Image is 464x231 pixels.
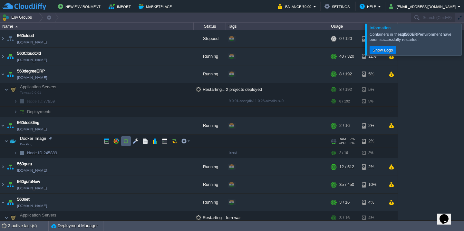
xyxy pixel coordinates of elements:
[339,65,352,83] div: 8 / 192
[194,48,226,65] div: Running
[339,30,352,47] div: 0 / 120
[362,158,383,176] div: 2%
[1,23,193,30] div: Name
[26,150,58,156] span: 245889
[17,57,47,63] a: [DOMAIN_NAME]
[5,83,8,96] img: AMDAwAAAACH5BAEAAAAALAAAAAABAAEAAAICRAEAOw==
[194,194,226,211] div: Running
[27,150,43,155] span: Node ID:
[339,137,346,141] span: RAM
[362,30,383,47] div: 3%
[339,176,354,193] div: 35 / 450
[194,65,226,83] div: Running
[0,48,5,65] img: AMDAwAAAACH5BAEAAAAALAAAAAABAAEAAAICRAEAOw==
[17,96,26,106] img: AMDAwAAAACH5BAEAAAAALAAAAAABAAEAAAICRAEAOw==
[15,26,18,27] img: AMDAwAAAACH5BAEAAAAALAAAAAABAAEAAAICRAEAOw==
[17,203,47,209] a: [DOMAIN_NAME]
[9,83,18,96] img: AMDAwAAAACH5BAEAAAAALAAAAAABAAEAAAICRAEAOw==
[14,107,17,117] img: AMDAwAAAACH5BAEAAAAALAAAAAABAAEAAAICRAEAOw==
[229,99,284,103] span: 9.0.91-openjdk-11.0.23-almalinux-9
[20,142,33,146] span: Duckling
[339,96,350,106] div: 8 / 192
[437,205,458,225] iframe: chat widget
[0,30,5,47] img: AMDAwAAAACH5BAEAAAAALAAAAAABAAEAAAICRAEAOw==
[339,148,348,158] div: 2 / 16
[19,213,57,217] a: Application ServersTomcat 9.0.106
[17,107,26,117] img: AMDAwAAAACH5BAEAAAAALAAAAAABAAEAAAICRAEAOw==
[14,148,17,158] img: AMDAwAAAACH5BAEAAAAALAAAAAABAAEAAAICRAEAOw==
[362,117,383,134] div: 2%
[329,23,397,30] div: Usage
[17,167,47,174] a: [DOMAIN_NAME]
[58,3,102,10] button: New Environment
[17,161,32,167] a: 560guru
[6,117,15,134] img: AMDAwAAAACH5BAEAAAAALAAAAAABAAEAAAICRAEAOw==
[6,158,15,176] img: AMDAwAAAACH5BAEAAAAALAAAAAABAAEAAAICRAEAOw==
[389,3,458,10] button: [EMAIL_ADDRESS][DOMAIN_NAME]
[9,211,18,224] img: AMDAwAAAACH5BAEAAAAALAAAAAABAAEAAAICRAEAOw==
[362,65,383,83] div: 5%
[51,223,98,229] button: Deployment Manager
[226,211,329,224] div: fcm.war
[362,176,383,193] div: 10%
[19,84,57,89] a: Application ServersTomcat 9.0.91
[6,176,15,193] img: AMDAwAAAACH5BAEAAAAALAAAAAABAAEAAAICRAEAOw==
[348,137,355,141] span: 7%
[196,87,226,92] span: Restarting...
[17,33,34,39] span: 560cloud
[194,176,226,193] div: Running
[0,176,5,193] img: AMDAwAAAACH5BAEAAAAALAAAAAABAAEAAAICRAEAOw==
[339,48,354,65] div: 40 / 320
[17,120,39,126] a: 560dockling
[17,39,47,45] a: [DOMAIN_NAME]
[226,23,329,30] div: Tags
[324,3,352,10] button: Settings
[14,96,17,106] img: AMDAwAAAACH5BAEAAAAALAAAAAABAAEAAAICRAEAOw==
[19,84,57,90] span: Application Servers
[194,117,226,134] div: Running
[2,3,46,11] img: CloudJiffy
[26,150,58,156] a: Node ID:245889
[9,135,18,148] img: AMDAwAAAACH5BAEAAAAALAAAAAABAAEAAAICRAEAOw==
[0,65,5,83] img: AMDAwAAAACH5BAEAAAAALAAAAAABAAEAAAICRAEAOw==
[8,221,48,231] div: 3 active task(s)
[19,136,47,141] a: Docker ImageDuckling
[6,194,15,211] img: AMDAwAAAACH5BAEAAAAALAAAAAABAAEAAAICRAEAOw==
[0,158,5,176] img: AMDAwAAAACH5BAEAAAAALAAAAAABAAEAAAICRAEAOw==
[339,194,350,211] div: 3 / 16
[370,32,460,42] div: Containers in the environment have been successfully restarted.
[5,135,8,148] img: AMDAwAAAACH5BAEAAAAALAAAAAABAAEAAAICRAEAOw==
[362,211,383,224] div: 4%
[109,3,133,10] button: Import
[17,196,30,203] a: 560net
[226,83,329,96] div: 2 projects deployed
[19,212,57,218] span: Application Servers
[339,117,350,134] div: 2 / 16
[362,96,383,106] div: 5%
[27,99,43,104] span: Node ID:
[371,47,395,53] button: Show Logs
[0,194,5,211] img: AMDAwAAAACH5BAEAAAAALAAAAAABAAEAAAICRAEAOw==
[6,48,15,65] img: AMDAwAAAACH5BAEAAAAALAAAAAABAAEAAAICRAEAOw==
[348,141,354,145] span: 2%
[196,215,226,220] span: Restarting...
[6,65,15,83] img: AMDAwAAAACH5BAEAAAAALAAAAAABAAEAAAICRAEAOw==
[17,68,45,74] a: 560degreeERP
[17,50,41,57] a: 560CloudOld
[20,219,43,223] span: Tomcat 9.0.106
[229,150,237,154] span: latest
[362,135,383,148] div: 2%
[2,13,34,22] button: Env Groups
[17,185,47,191] a: [DOMAIN_NAME]
[370,25,391,30] span: Information
[17,178,40,185] a: 560guruNew
[17,126,47,132] span: [DOMAIN_NAME]
[26,109,53,114] a: Deployments
[6,30,15,47] img: AMDAwAAAACH5BAEAAAAALAAAAAABAAEAAAICRAEAOw==
[194,30,226,47] div: Stopped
